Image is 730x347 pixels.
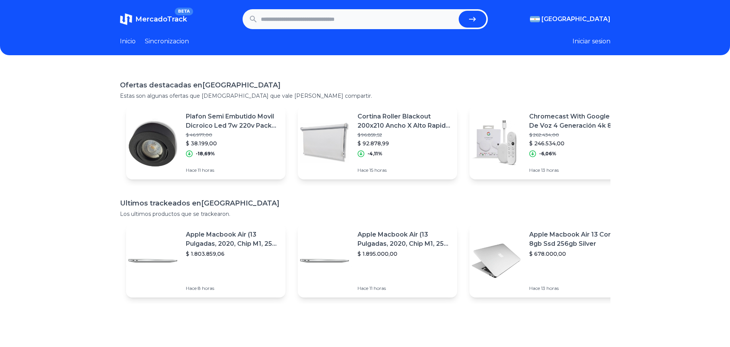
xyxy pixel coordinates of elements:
[358,140,451,147] p: $ 92.878,99
[529,112,623,130] p: Chromecast With Google Tv De Voz 4 Generación 4k 8gb Snow Con 2gb De Memoria Ram
[186,112,279,130] p: Plafon Semi Embutido Movil Dicroico Led 7w 220v Pack X6
[530,15,610,24] button: [GEOGRAPHIC_DATA]
[120,80,610,90] h1: Ofertas destacadas en [GEOGRAPHIC_DATA]
[539,151,556,157] p: -6,06%
[186,140,279,147] p: $ 38.199,00
[186,250,279,258] p: $ 1.803.859,06
[358,230,451,248] p: Apple Macbook Air (13 Pulgadas, 2020, Chip M1, 256 Gb De Ssd, 8 Gb De Ram) - Plata
[126,106,285,179] a: Featured imagePlafon Semi Embutido Movil Dicroico Led 7w 220v Pack X6$ 46.977,00$ 38.199,00-18,69...
[186,285,279,291] p: Hace 8 horas
[186,167,279,173] p: Hace 11 horas
[135,15,187,23] span: MercadoTrack
[469,116,523,169] img: Featured image
[541,15,610,24] span: [GEOGRAPHIC_DATA]
[529,230,623,248] p: Apple Macbook Air 13 Core I5 8gb Ssd 256gb Silver
[358,285,451,291] p: Hace 11 horas
[529,250,623,258] p: $ 678.000,00
[529,285,623,291] p: Hace 13 horas
[358,250,451,258] p: $ 1.895.000,00
[120,37,136,46] a: Inicio
[120,13,132,25] img: MercadoTrack
[120,92,610,100] p: Estas son algunas ofertas que [DEMOGRAPHIC_DATA] que vale [PERSON_NAME] compartir.
[196,151,215,157] p: -18,69%
[298,224,457,298] a: Featured imageApple Macbook Air (13 Pulgadas, 2020, Chip M1, 256 Gb De Ssd, 8 Gb De Ram) - Plata$...
[358,112,451,130] p: Cortina Roller Blackout 200x210 Ancho X Alto Rapida Entrega.
[529,132,623,138] p: $ 262.434,00
[298,234,351,288] img: Featured image
[529,167,623,173] p: Hace 13 horas
[469,106,629,179] a: Featured imageChromecast With Google Tv De Voz 4 Generación 4k 8gb Snow Con 2gb De Memoria Ram$ 2...
[120,198,610,209] h1: Ultimos trackeados en [GEOGRAPHIC_DATA]
[298,106,457,179] a: Featured imageCortina Roller Blackout 200x210 Ancho X Alto Rapida Entrega.$ 96.859,52$ 92.878,99-...
[469,224,629,298] a: Featured imageApple Macbook Air 13 Core I5 8gb Ssd 256gb Silver$ 678.000,00Hace 13 horas
[120,210,610,218] p: Los ultimos productos que se trackearon.
[358,132,451,138] p: $ 96.859,52
[530,16,540,22] img: Argentina
[126,234,180,288] img: Featured image
[529,140,623,147] p: $ 246.534,00
[298,116,351,169] img: Featured image
[120,13,187,25] a: MercadoTrackBETA
[175,8,193,15] span: BETA
[573,37,610,46] button: Iniciar sesion
[358,167,451,173] p: Hace 15 horas
[469,234,523,288] img: Featured image
[126,116,180,169] img: Featured image
[186,230,279,248] p: Apple Macbook Air (13 Pulgadas, 2020, Chip M1, 256 Gb De Ssd, 8 Gb De Ram) - Plata
[186,132,279,138] p: $ 46.977,00
[126,224,285,298] a: Featured imageApple Macbook Air (13 Pulgadas, 2020, Chip M1, 256 Gb De Ssd, 8 Gb De Ram) - Plata$...
[367,151,382,157] p: -4,11%
[145,37,189,46] a: Sincronizacion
